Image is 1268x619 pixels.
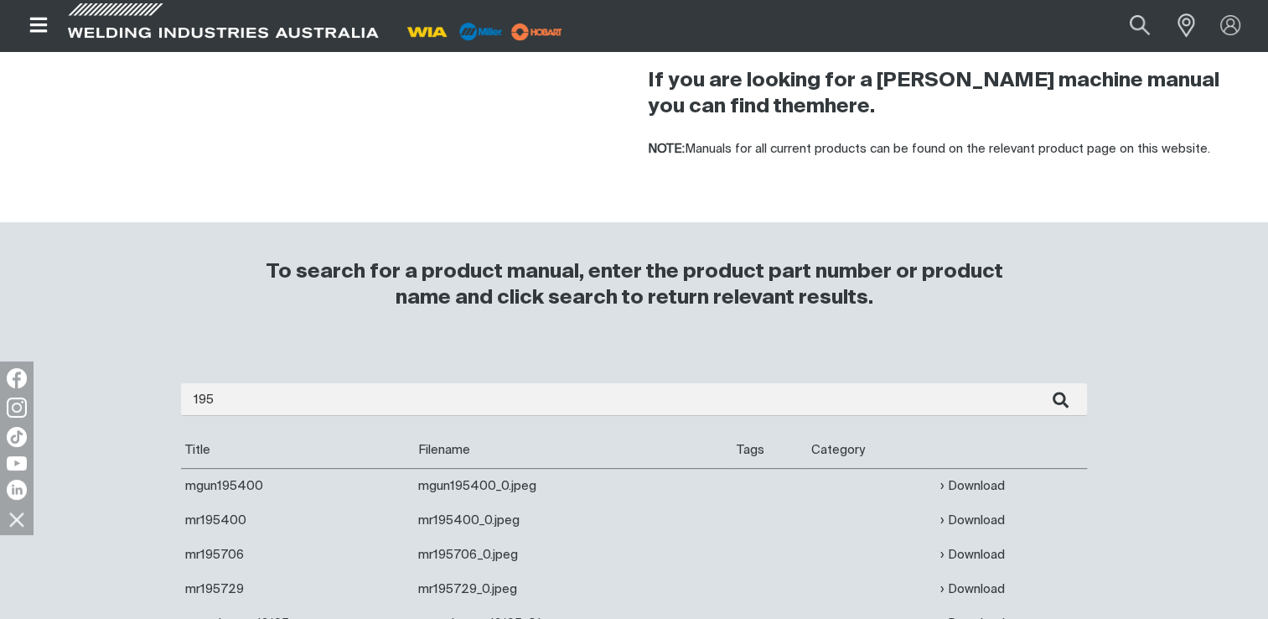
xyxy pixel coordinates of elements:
[939,511,1004,530] a: Download
[807,433,936,468] th: Category
[939,580,1004,599] a: Download
[414,468,732,503] td: mgun195400_0.jpeg
[7,456,27,471] img: YouTube
[7,368,27,388] img: Facebook
[648,143,685,155] strong: NOTE:
[7,427,27,447] img: TikTok
[181,383,1087,416] input: Enter search...
[506,25,567,38] a: miller
[7,398,27,418] img: Instagram
[181,468,414,503] td: mgun195400
[1090,7,1168,44] input: Product name or item number...
[648,140,1247,159] p: Manuals for all current products can be found on the relevant product page on this website.
[414,433,732,468] th: Filename
[3,505,31,533] img: hide socials
[181,572,414,606] td: mr195729
[265,259,1003,311] h3: To search for a product manual, enter the product part number or product name and click search to...
[414,538,732,572] td: mr195706_0.jpeg
[939,545,1004,564] a: Download
[732,433,807,468] th: Tags
[506,19,567,44] img: miller
[1111,7,1168,44] button: Search products
[414,572,732,606] td: mr195729_0.jpeg
[181,538,414,572] td: mr195706
[939,476,1004,496] a: Download
[648,70,1219,117] strong: If you are looking for a [PERSON_NAME] machine manual you can find them
[414,503,732,538] td: mr195400_0.jpeg
[181,433,414,468] th: Title
[7,480,27,500] img: LinkedIn
[181,503,414,538] td: mr195400
[825,96,875,117] a: here.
